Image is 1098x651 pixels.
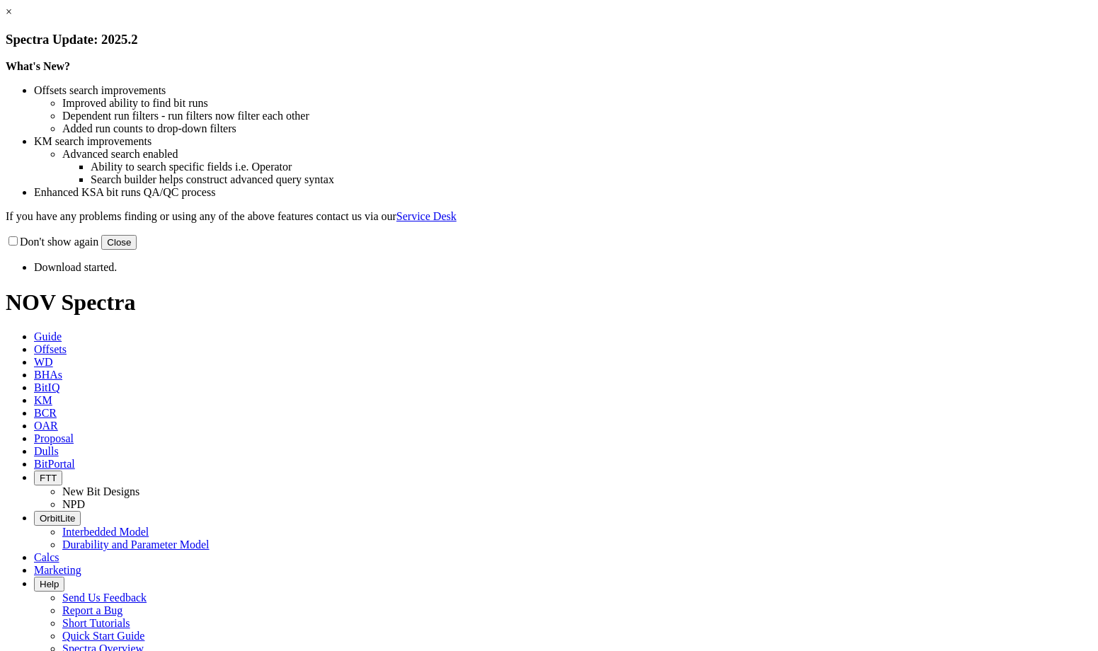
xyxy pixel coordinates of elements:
li: Ability to search specific fields i.e. Operator [91,161,1092,173]
span: WD [34,356,53,368]
span: FTT [40,473,57,483]
a: Send Us Feedback [62,592,147,604]
a: Service Desk [396,210,457,222]
span: OrbitLite [40,513,75,524]
li: Added run counts to drop-down filters [62,122,1092,135]
span: Guide [34,330,62,342]
li: KM search improvements [34,135,1092,148]
span: OAR [34,420,58,432]
a: New Bit Designs [62,485,139,497]
span: BitPortal [34,458,75,470]
li: Improved ability to find bit runs [62,97,1092,110]
a: Durability and Parameter Model [62,538,210,551]
span: Proposal [34,432,74,444]
li: Enhanced KSA bit runs QA/QC process [34,186,1092,199]
li: Dependent run filters - run filters now filter each other [62,110,1092,122]
h1: NOV Spectra [6,289,1092,316]
span: Marketing [34,564,81,576]
input: Don't show again [8,236,18,246]
p: If you have any problems finding or using any of the above features contact us via our [6,210,1092,223]
span: Help [40,579,59,589]
span: Download started. [34,261,117,273]
a: NPD [62,498,85,510]
span: Dulls [34,445,59,457]
span: BitIQ [34,381,59,393]
li: Search builder helps construct advanced query syntax [91,173,1092,186]
span: BHAs [34,369,62,381]
a: Short Tutorials [62,617,130,629]
span: Offsets [34,343,67,355]
a: Quick Start Guide [62,630,144,642]
span: BCR [34,407,57,419]
li: Offsets search improvements [34,84,1092,97]
a: Interbedded Model [62,526,149,538]
label: Don't show again [6,236,98,248]
h3: Spectra Update: 2025.2 [6,32,1092,47]
a: × [6,6,12,18]
li: Advanced search enabled [62,148,1092,161]
a: Report a Bug [62,604,122,616]
span: Calcs [34,551,59,563]
strong: What's New? [6,60,70,72]
button: Close [101,235,137,250]
span: KM [34,394,52,406]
